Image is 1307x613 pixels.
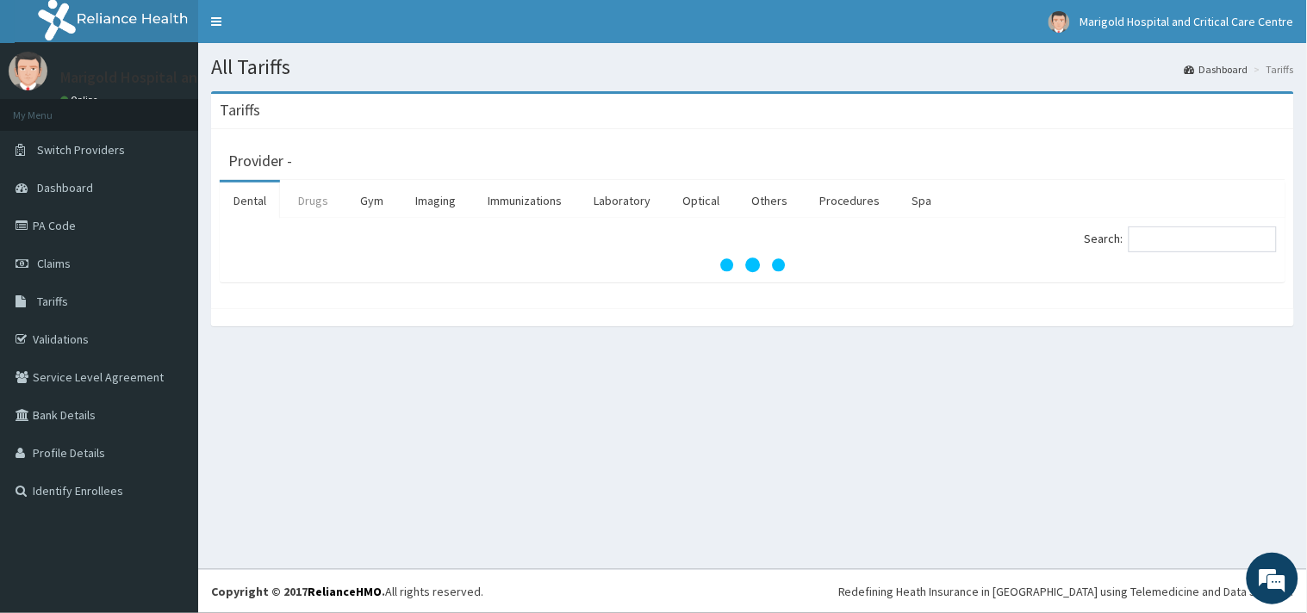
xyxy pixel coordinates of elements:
strong: Copyright © 2017 . [211,584,385,599]
a: Imaging [401,183,470,219]
span: Dashboard [37,180,93,195]
footer: All rights reserved. [198,569,1307,613]
span: Marigold Hospital and Critical Care Centre [1080,14,1294,29]
span: Claims [37,256,71,271]
label: Search: [1085,226,1277,252]
a: RelianceHMO [308,584,382,599]
a: Procedures [806,183,894,219]
a: Dashboard [1185,62,1248,77]
img: User Image [1049,11,1070,33]
a: Spa [899,183,946,219]
h3: Provider - [228,153,292,169]
div: Redefining Heath Insurance in [GEOGRAPHIC_DATA] using Telemedicine and Data Science! [838,583,1294,600]
h3: Tariffs [220,102,260,118]
span: Tariffs [37,294,68,309]
a: Dental [220,183,280,219]
img: User Image [9,52,47,90]
a: Drugs [284,183,342,219]
h1: All Tariffs [211,56,1294,78]
span: Switch Providers [37,142,125,158]
input: Search: [1129,226,1277,252]
p: Marigold Hospital and Critical Care Centre [60,70,340,85]
a: Immunizations [474,183,576,219]
li: Tariffs [1250,62,1294,77]
a: Gym [346,183,397,219]
a: Online [60,94,102,106]
a: Optical [669,183,733,219]
a: Laboratory [580,183,664,219]
a: Others [738,183,801,219]
svg: audio-loading [719,231,787,300]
